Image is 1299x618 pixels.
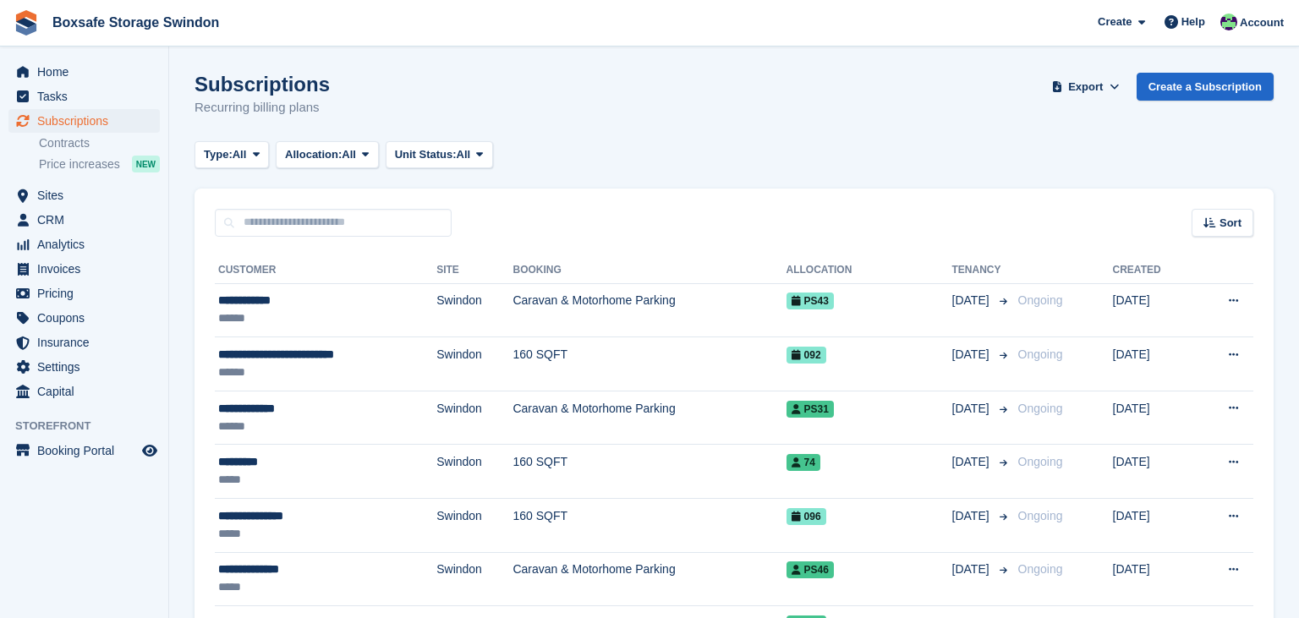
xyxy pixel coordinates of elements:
[512,552,786,606] td: Caravan & Motorhome Parking
[132,156,160,172] div: NEW
[787,454,820,471] span: 74
[14,10,39,36] img: stora-icon-8386f47178a22dfd0bd8f6a31ec36ba5ce8667c1dd55bd0f319d3a0aa187defe.svg
[457,146,471,163] span: All
[1098,14,1132,30] span: Create
[1113,337,1194,391] td: [DATE]
[1068,79,1103,96] span: Export
[512,337,786,391] td: 160 SQFT
[787,561,834,578] span: PS46
[8,257,160,281] a: menu
[1113,499,1194,553] td: [DATE]
[952,561,993,578] span: [DATE]
[8,60,160,84] a: menu
[195,141,269,169] button: Type: All
[787,508,826,525] span: 096
[1137,73,1274,101] a: Create a Subscription
[395,146,457,163] span: Unit Status:
[37,60,139,84] span: Home
[204,146,233,163] span: Type:
[436,391,512,445] td: Swindon
[37,439,139,462] span: Booking Portal
[37,331,139,354] span: Insurance
[39,135,160,151] a: Contracts
[8,85,160,108] a: menu
[215,257,436,284] th: Customer
[512,499,786,553] td: 160 SQFT
[342,146,356,163] span: All
[8,282,160,305] a: menu
[39,156,120,172] span: Price increases
[8,306,160,330] a: menu
[140,440,160,461] a: Preview store
[37,109,139,133] span: Subscriptions
[37,380,139,403] span: Capital
[1018,509,1063,522] span: Ongoing
[37,85,139,108] span: Tasks
[46,8,226,36] a: Boxsafe Storage Swindon
[8,183,160,207] a: menu
[37,257,139,281] span: Invoices
[1220,215,1241,232] span: Sort
[1113,283,1194,337] td: [DATE]
[37,208,139,232] span: CRM
[787,293,834,309] span: PS43
[436,257,512,284] th: Site
[39,155,160,173] a: Price increases NEW
[195,98,330,118] p: Recurring billing plans
[285,146,342,163] span: Allocation:
[952,400,993,418] span: [DATE]
[952,346,993,364] span: [DATE]
[1018,455,1063,468] span: Ongoing
[787,401,834,418] span: PS31
[37,306,139,330] span: Coupons
[8,232,160,256] a: menu
[1113,257,1194,284] th: Created
[37,282,139,305] span: Pricing
[512,257,786,284] th: Booking
[233,146,247,163] span: All
[512,391,786,445] td: Caravan & Motorhome Parking
[1018,347,1063,361] span: Ongoing
[952,292,993,309] span: [DATE]
[276,141,379,169] button: Allocation: All
[512,445,786,499] td: 160 SQFT
[8,439,160,462] a: menu
[787,347,826,364] span: 092
[1220,14,1237,30] img: Kim Virabi
[952,453,993,471] span: [DATE]
[8,331,160,354] a: menu
[436,445,512,499] td: Swindon
[1113,552,1194,606] td: [DATE]
[8,355,160,379] a: menu
[1113,445,1194,499] td: [DATE]
[1018,293,1063,307] span: Ongoing
[15,418,168,435] span: Storefront
[512,283,786,337] td: Caravan & Motorhome Parking
[436,499,512,553] td: Swindon
[37,183,139,207] span: Sites
[1240,14,1284,31] span: Account
[8,380,160,403] a: menu
[37,355,139,379] span: Settings
[436,552,512,606] td: Swindon
[1049,73,1123,101] button: Export
[1113,391,1194,445] td: [DATE]
[8,109,160,133] a: menu
[195,73,330,96] h1: Subscriptions
[436,283,512,337] td: Swindon
[1018,562,1063,576] span: Ongoing
[1181,14,1205,30] span: Help
[787,257,952,284] th: Allocation
[386,141,493,169] button: Unit Status: All
[8,208,160,232] a: menu
[952,257,1011,284] th: Tenancy
[952,507,993,525] span: [DATE]
[1018,402,1063,415] span: Ongoing
[37,232,139,256] span: Analytics
[436,337,512,391] td: Swindon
